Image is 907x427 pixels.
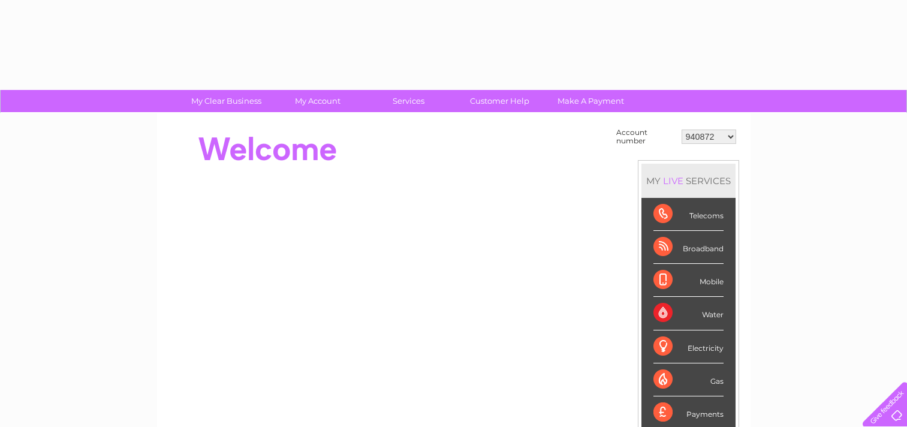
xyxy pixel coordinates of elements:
div: Water [653,297,724,330]
a: Customer Help [450,90,549,112]
div: Electricity [653,330,724,363]
div: Mobile [653,264,724,297]
div: LIVE [661,175,686,187]
div: Telecoms [653,198,724,231]
div: MY SERVICES [641,164,736,198]
a: Make A Payment [541,90,640,112]
td: Account number [613,125,679,148]
div: Gas [653,363,724,396]
a: Services [359,90,458,112]
a: My Account [268,90,367,112]
a: My Clear Business [177,90,276,112]
div: Broadband [653,231,724,264]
